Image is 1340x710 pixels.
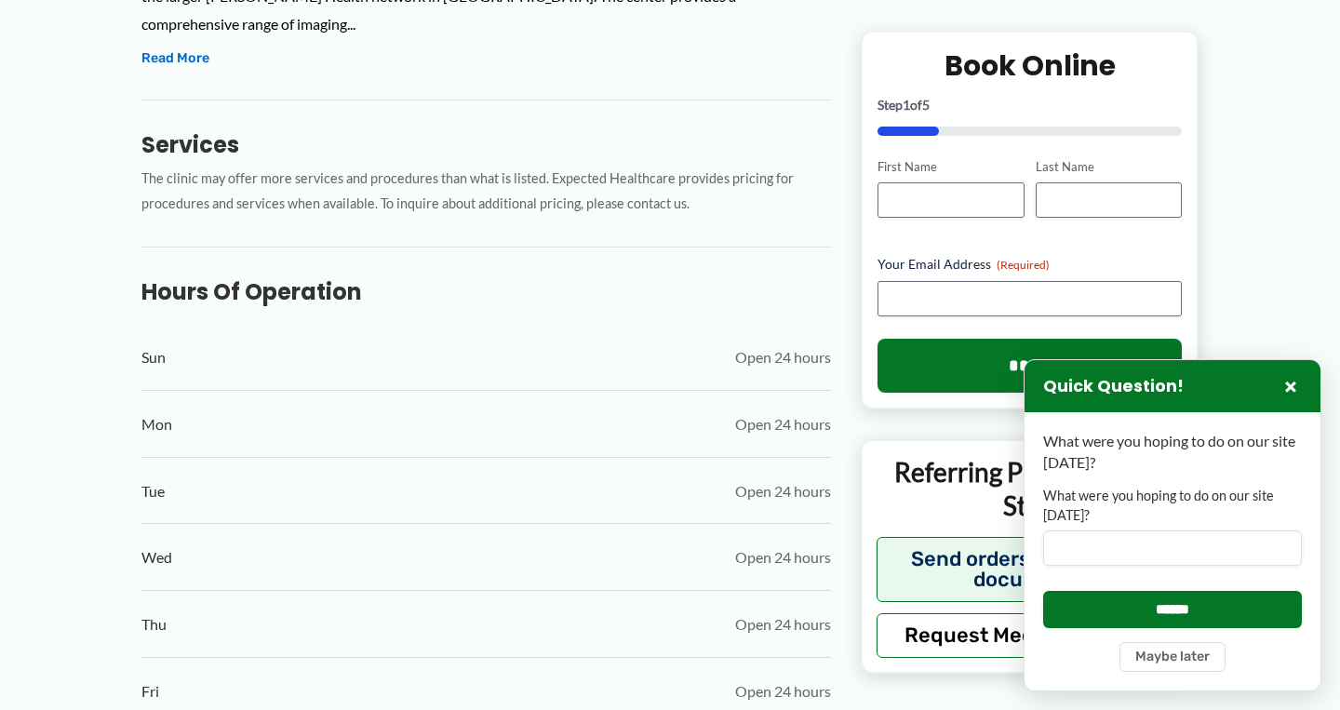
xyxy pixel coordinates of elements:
button: Read More [141,47,209,70]
span: Mon [141,410,172,438]
span: 5 [922,96,930,112]
span: Tue [141,477,165,505]
label: What were you hoping to do on our site [DATE]? [1043,487,1302,525]
span: Open 24 hours [735,677,831,705]
h3: Quick Question! [1043,376,1184,397]
span: Open 24 hours [735,477,831,505]
label: Your Email Address [878,255,1182,274]
label: First Name [878,157,1024,175]
h3: Hours of Operation [141,277,831,306]
p: Step of [878,98,1182,111]
span: Wed [141,543,172,571]
h3: Services [141,130,831,159]
span: Open 24 hours [735,610,831,638]
button: Request Medical Records [877,612,1183,657]
p: Referring Providers and Staff [877,455,1183,523]
span: Sun [141,343,166,371]
span: Open 24 hours [735,343,831,371]
h2: Book Online [878,47,1182,83]
span: 1 [903,96,910,112]
span: Open 24 hours [735,543,831,571]
span: Fri [141,677,159,705]
button: Maybe later [1119,642,1226,672]
label: Last Name [1036,157,1182,175]
span: Open 24 hours [735,410,831,438]
p: The clinic may offer more services and procedures than what is listed. Expected Healthcare provid... [141,167,831,217]
button: Send orders and clinical documents [877,536,1183,601]
p: What were you hoping to do on our site [DATE]? [1043,431,1302,473]
button: Close [1280,375,1302,397]
span: Thu [141,610,167,638]
span: (Required) [997,258,1050,272]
